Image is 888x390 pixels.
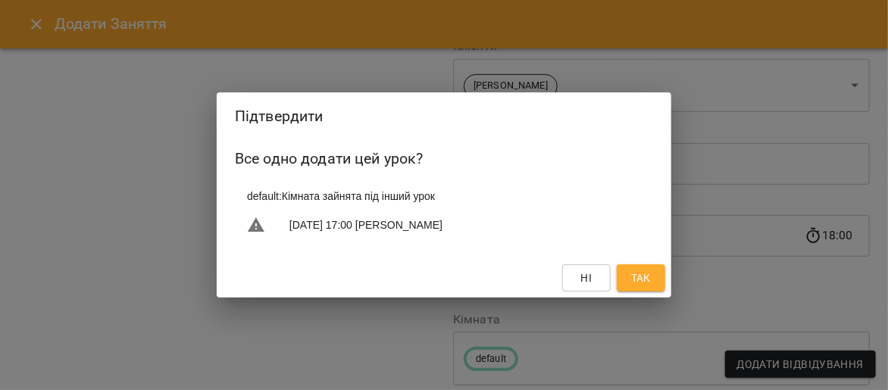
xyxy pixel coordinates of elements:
span: Так [631,269,651,287]
h6: Все одно додати цей урок? [235,147,653,170]
h2: Підтвердити [235,105,653,128]
button: Так [617,264,665,292]
span: Ні [581,269,593,287]
li: default : Кімната зайнята під інший урок [235,183,653,210]
li: [DATE] 17:00 [PERSON_NAME] [235,210,653,240]
button: Ні [562,264,611,292]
